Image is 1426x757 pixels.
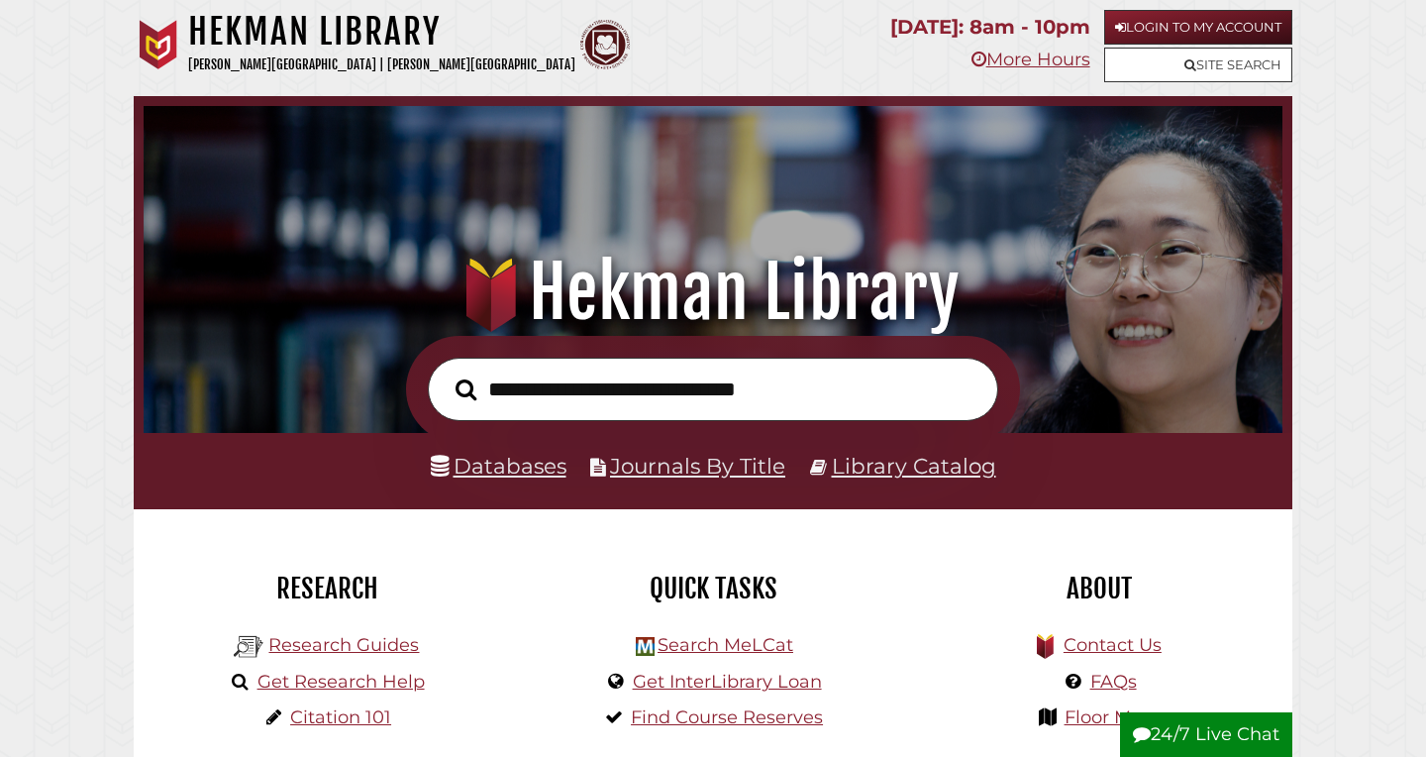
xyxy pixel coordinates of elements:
[921,572,1277,605] h2: About
[633,671,822,693] a: Get InterLibrary Loan
[535,572,891,605] h2: Quick Tasks
[1104,10,1292,45] a: Login to My Account
[431,453,566,479] a: Databases
[446,374,486,406] button: Search
[580,20,630,69] img: Calvin Theological Seminary
[890,10,1090,45] p: [DATE]: 8am - 10pm
[149,572,505,605] h2: Research
[636,637,655,656] img: Hekman Library Logo
[165,249,1262,336] h1: Hekman Library
[134,20,183,69] img: Calvin University
[832,453,996,479] a: Library Catalog
[658,634,793,656] a: Search MeLCat
[290,706,391,728] a: Citation 101
[188,10,575,54] h1: Hekman Library
[234,632,263,662] img: Hekman Library Logo
[971,49,1090,70] a: More Hours
[1104,48,1292,82] a: Site Search
[1065,706,1163,728] a: Floor Maps
[631,706,823,728] a: Find Course Reserves
[268,634,419,656] a: Research Guides
[257,671,425,693] a: Get Research Help
[1090,671,1137,693] a: FAQs
[188,54,575,76] p: [PERSON_NAME][GEOGRAPHIC_DATA] | [PERSON_NAME][GEOGRAPHIC_DATA]
[610,453,785,479] a: Journals By Title
[1064,634,1162,656] a: Contact Us
[456,378,476,400] i: Search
